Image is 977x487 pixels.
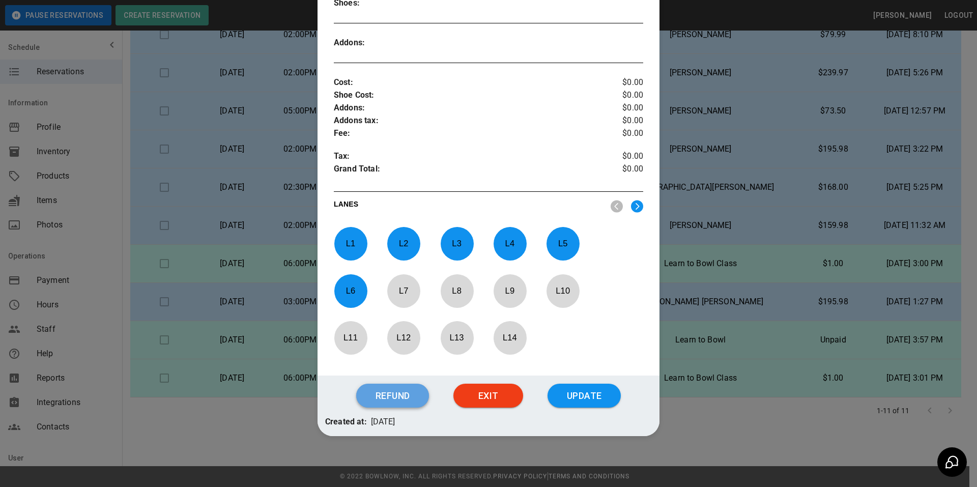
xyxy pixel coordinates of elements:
button: Refund [356,384,429,408]
p: Grand Total : [334,163,592,178]
button: Update [548,384,621,408]
p: L 7 [387,279,420,303]
p: L 10 [546,279,580,303]
p: L 2 [387,232,420,255]
p: $0.00 [592,150,643,163]
p: L 4 [493,232,527,255]
p: L 13 [440,326,474,350]
p: L 1 [334,232,367,255]
p: $0.00 [592,114,643,127]
p: L 5 [546,232,580,255]
p: $0.00 [592,163,643,178]
p: L 11 [334,326,367,350]
p: L 9 [493,279,527,303]
p: $0.00 [592,102,643,114]
p: Created at: [325,416,367,428]
p: L 12 [387,326,420,350]
p: Cost : [334,76,592,89]
p: Addons tax : [334,114,592,127]
img: right.svg [631,200,643,213]
p: Shoe Cost : [334,89,592,102]
p: [DATE] [371,416,395,428]
p: Tax : [334,150,592,163]
p: Addons : [334,37,411,49]
p: Addons : [334,102,592,114]
p: L 14 [493,326,527,350]
p: LANES [334,199,602,213]
p: L 3 [440,232,474,255]
p: $0.00 [592,76,643,89]
p: Fee : [334,127,592,140]
p: L 8 [440,279,474,303]
img: nav_left.svg [611,200,623,213]
p: $0.00 [592,127,643,140]
p: L 6 [334,279,367,303]
p: $0.00 [592,89,643,102]
button: Exit [453,384,523,408]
